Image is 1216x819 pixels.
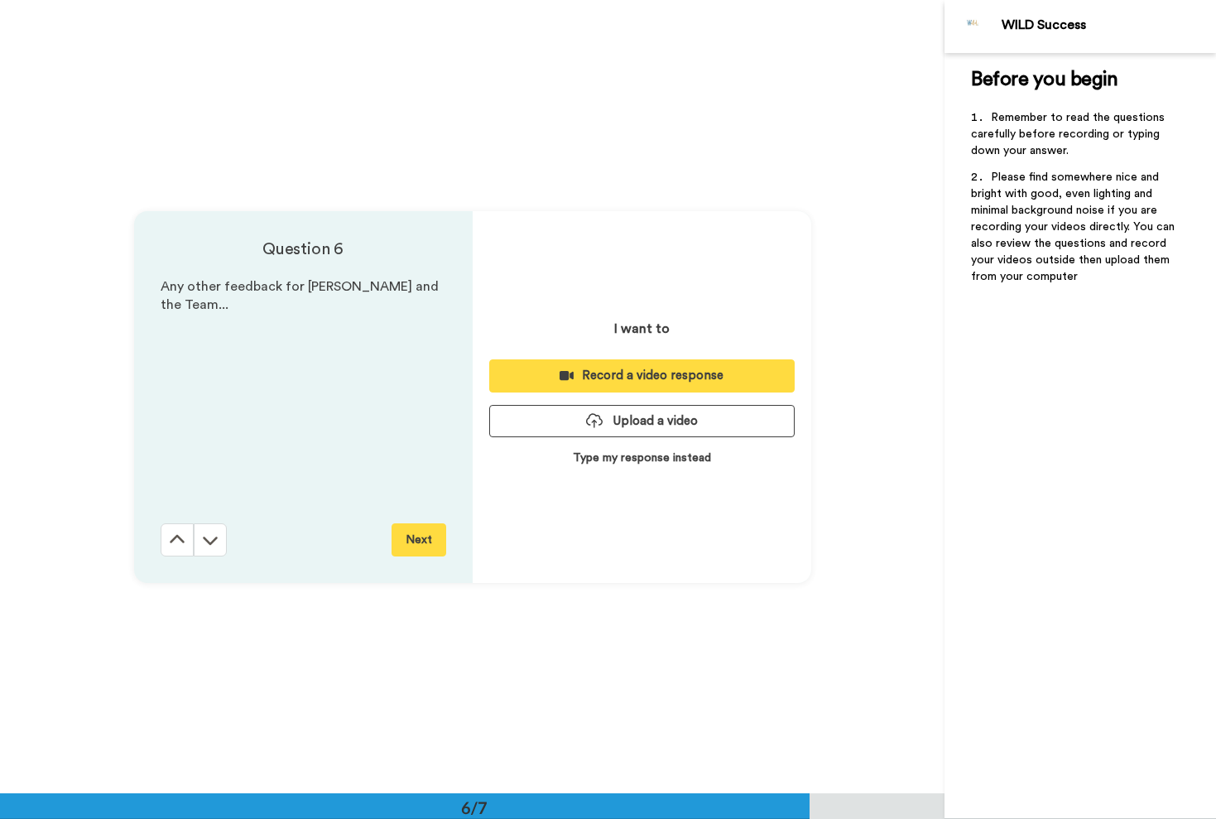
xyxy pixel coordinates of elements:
[971,70,1117,89] span: Before you begin
[954,7,993,46] img: Profile Image
[614,319,670,339] p: I want to
[573,450,711,466] p: Type my response instead
[971,171,1178,282] span: Please find somewhere nice and bright with good, even lighting and minimal background noise if yo...
[1002,17,1215,33] div: WILD Success
[161,280,442,312] span: Any other feedback for [PERSON_NAME] and the Team...
[161,238,446,261] h4: Question 6
[971,112,1168,157] span: Remember to read the questions carefully before recording or typing down your answer.
[489,405,795,437] button: Upload a video
[489,359,795,392] button: Record a video response
[435,796,514,819] div: 6/7
[502,367,781,384] div: Record a video response
[392,523,446,556] button: Next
